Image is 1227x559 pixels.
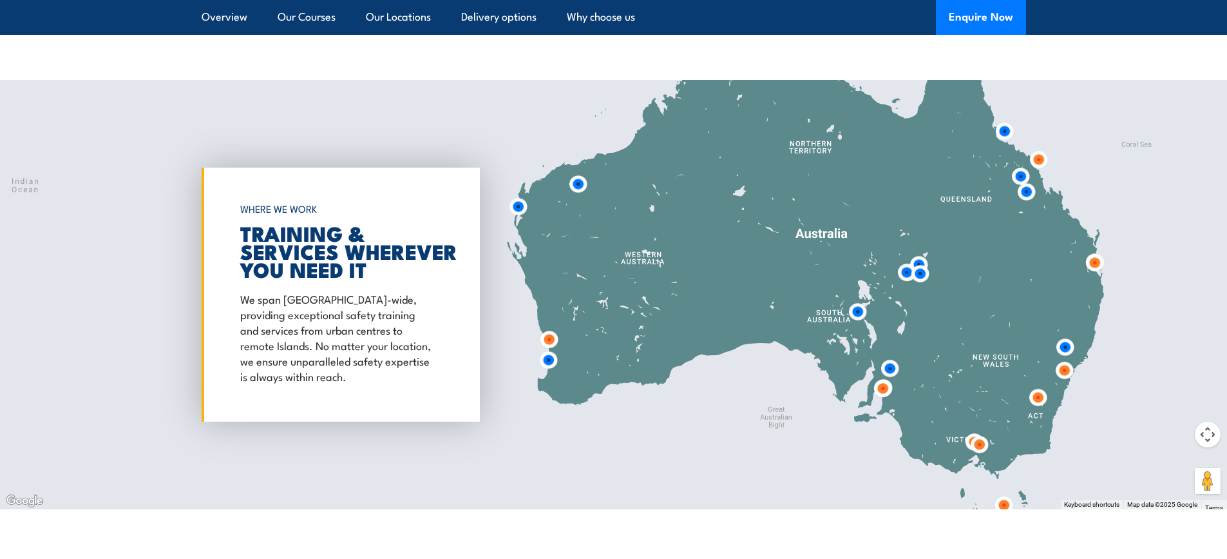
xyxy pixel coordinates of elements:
[1205,504,1223,511] a: Terms (opens in new tab)
[1064,500,1119,509] button: Keyboard shortcuts
[240,197,435,221] h6: WHERE WE WORK
[240,224,435,278] h2: TRAINING & SERVICES WHEREVER YOU NEED IT
[1195,468,1221,494] button: Drag Pegman onto the map to open Street View
[3,493,46,509] img: Google
[240,291,435,384] p: We span [GEOGRAPHIC_DATA]-wide, providing exceptional safety training and services from urban cen...
[3,493,46,509] a: Open this area in Google Maps (opens a new window)
[1195,422,1221,447] button: Map camera controls
[1127,501,1197,508] span: Map data ©2025 Google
